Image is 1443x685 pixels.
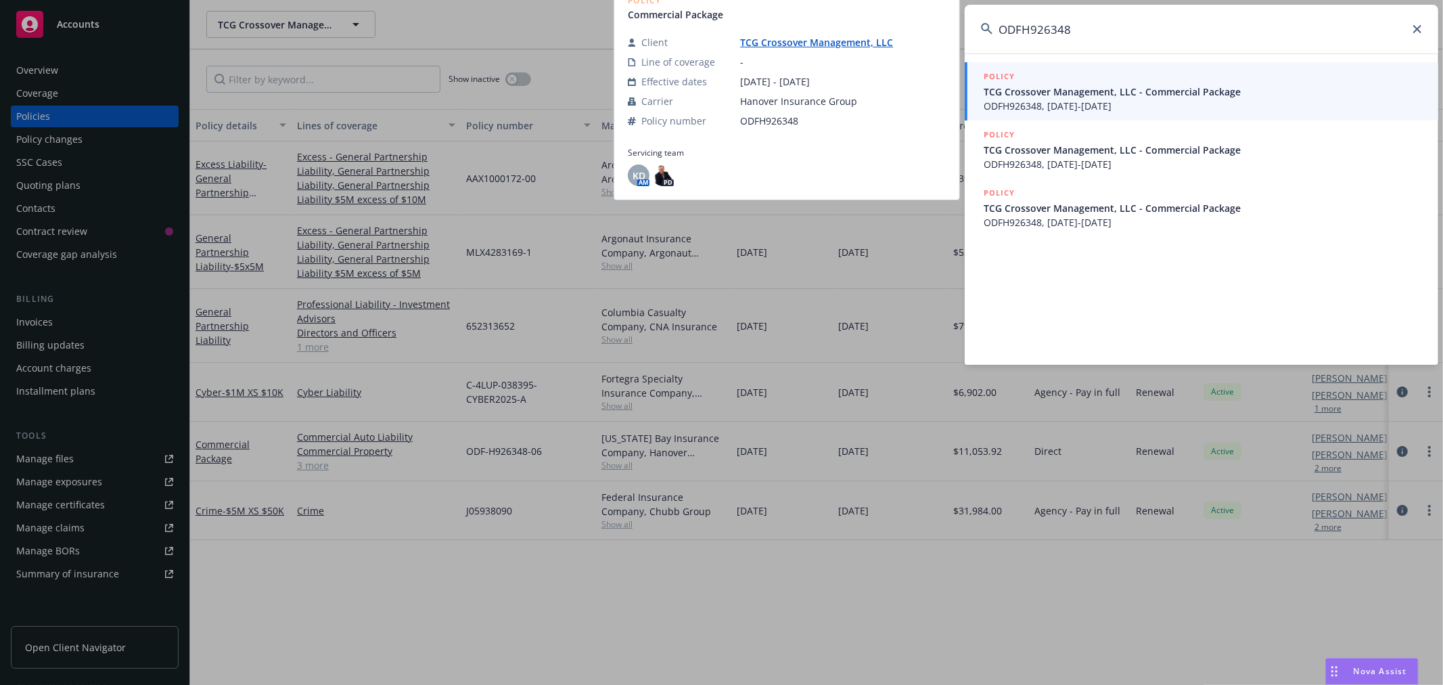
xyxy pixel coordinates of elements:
[984,99,1422,113] span: ODFH926348, [DATE]-[DATE]
[1326,659,1343,684] div: Drag to move
[984,70,1015,83] h5: POLICY
[984,201,1422,215] span: TCG Crossover Management, LLC - Commercial Package
[984,128,1015,141] h5: POLICY
[984,85,1422,99] span: TCG Crossover Management, LLC - Commercial Package
[965,5,1438,53] input: Search...
[965,179,1438,237] a: POLICYTCG Crossover Management, LLC - Commercial PackageODFH926348, [DATE]-[DATE]
[965,62,1438,120] a: POLICYTCG Crossover Management, LLC - Commercial PackageODFH926348, [DATE]-[DATE]
[984,157,1422,171] span: ODFH926348, [DATE]-[DATE]
[984,215,1422,229] span: ODFH926348, [DATE]-[DATE]
[1354,665,1407,677] span: Nova Assist
[984,186,1015,200] h5: POLICY
[965,120,1438,179] a: POLICYTCG Crossover Management, LLC - Commercial PackageODFH926348, [DATE]-[DATE]
[1325,658,1419,685] button: Nova Assist
[984,143,1422,157] span: TCG Crossover Management, LLC - Commercial Package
